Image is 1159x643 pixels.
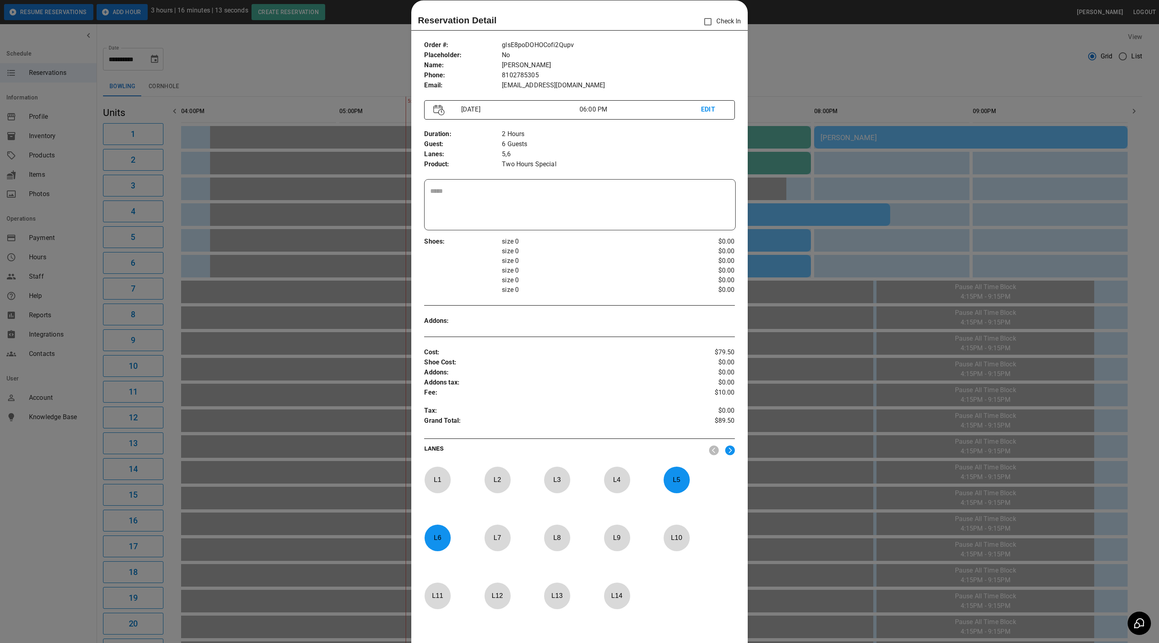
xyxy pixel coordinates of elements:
[502,81,734,91] p: [EMAIL_ADDRESS][DOMAIN_NAME]
[502,285,683,295] p: size 0
[424,368,683,378] p: Addons :
[424,139,502,149] p: Guest :
[424,358,683,368] p: Shoe Cost :
[424,528,451,547] p: L 6
[502,129,734,139] p: 2 Hours
[424,60,502,70] p: Name :
[663,528,690,547] p: L 10
[502,60,734,70] p: [PERSON_NAME]
[502,246,683,256] p: size 0
[424,586,451,605] p: L 11
[502,50,734,60] p: No
[683,406,735,416] p: $0.00
[418,14,497,27] p: Reservation Detail
[502,149,734,159] p: 5,6
[683,378,735,388] p: $0.00
[502,70,734,81] p: 8102785305
[699,13,741,30] p: Check In
[544,470,570,489] p: L 3
[424,70,502,81] p: Phone :
[683,416,735,428] p: $89.50
[433,105,445,116] img: Vector
[484,586,511,605] p: L 12
[484,470,511,489] p: L 2
[579,105,701,114] p: 06:00 PM
[424,378,683,388] p: Addons tax :
[424,149,502,159] p: Lanes :
[683,266,735,275] p: $0.00
[484,528,511,547] p: L 7
[502,40,734,50] p: glsE8poDOHOCofi2Qupv
[709,445,719,455] img: nav_left.svg
[683,388,735,398] p: $10.00
[424,416,683,428] p: Grand Total :
[458,105,579,114] p: [DATE]
[424,470,451,489] p: L 1
[424,445,702,456] p: LANES
[604,528,630,547] p: L 9
[683,246,735,256] p: $0.00
[424,406,683,416] p: Tax :
[725,445,735,455] img: right.svg
[683,368,735,378] p: $0.00
[683,237,735,246] p: $0.00
[502,139,734,149] p: 6 Guests
[683,358,735,368] p: $0.00
[502,275,683,285] p: size 0
[424,40,502,50] p: Order # :
[502,159,734,170] p: Two Hours Special
[544,586,570,605] p: L 13
[683,285,735,295] p: $0.00
[424,81,502,91] p: Email :
[701,105,725,115] p: EDIT
[683,275,735,285] p: $0.00
[544,528,570,547] p: L 8
[424,159,502,170] p: Product :
[683,256,735,266] p: $0.00
[424,316,502,326] p: Addons :
[502,256,683,266] p: size 0
[424,237,502,247] p: Shoes :
[502,266,683,275] p: size 0
[424,388,683,398] p: Fee :
[424,50,502,60] p: Placeholder :
[424,129,502,139] p: Duration :
[683,347,735,358] p: $79.50
[604,470,630,489] p: L 4
[604,586,630,605] p: L 14
[424,347,683,358] p: Cost :
[502,237,683,246] p: size 0
[663,470,690,489] p: L 5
